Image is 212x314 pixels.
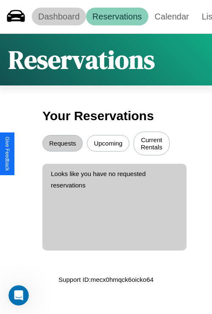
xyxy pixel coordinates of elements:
iframe: Intercom live chat [8,285,29,306]
p: Looks like you have no requested reservations [51,168,178,191]
div: Give Feedback [4,137,10,171]
button: Upcoming [87,135,129,151]
a: Calendar [148,8,195,25]
h1: Reservations [8,42,155,77]
a: Reservations [86,8,148,25]
button: Requests [42,135,83,151]
a: Dashboard [32,8,86,25]
p: Support ID: mecx0hmqck6oicko64 [59,274,153,285]
h3: Your Reservations [42,105,170,127]
button: Current Rentals [134,132,170,155]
